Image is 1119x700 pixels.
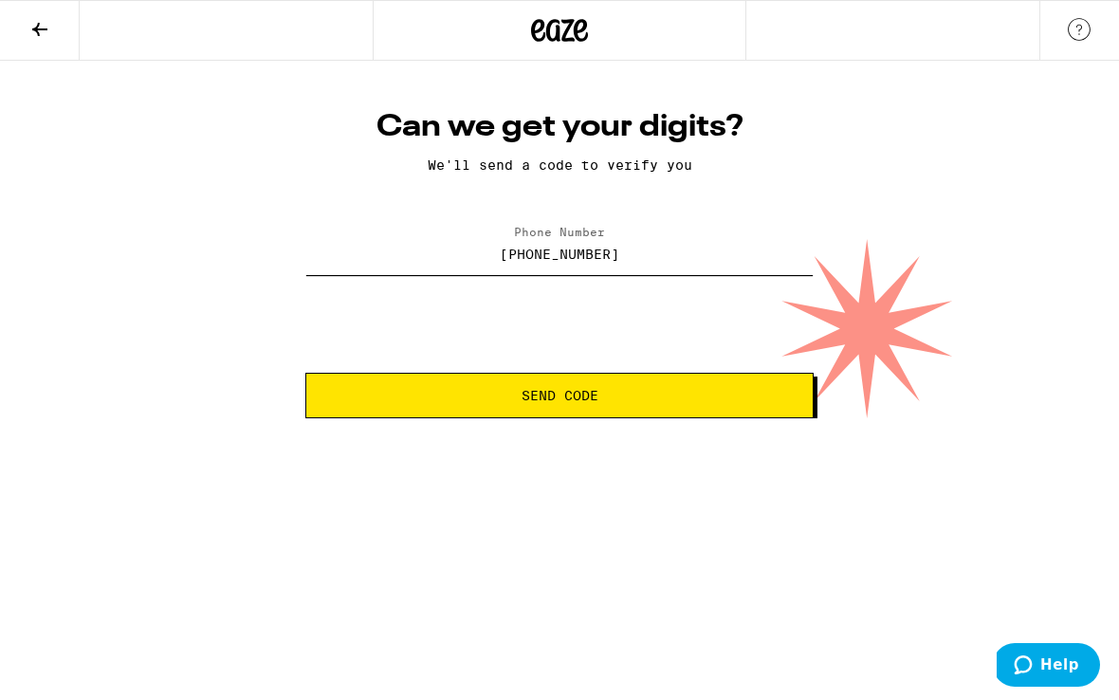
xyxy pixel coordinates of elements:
[305,157,814,173] p: We'll send a code to verify you
[522,389,598,402] span: Send Code
[514,226,605,238] label: Phone Number
[305,108,814,146] h1: Can we get your digits?
[997,643,1100,691] iframe: Opens a widget where you can find more information
[305,373,814,418] button: Send Code
[305,232,814,275] input: Phone Number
